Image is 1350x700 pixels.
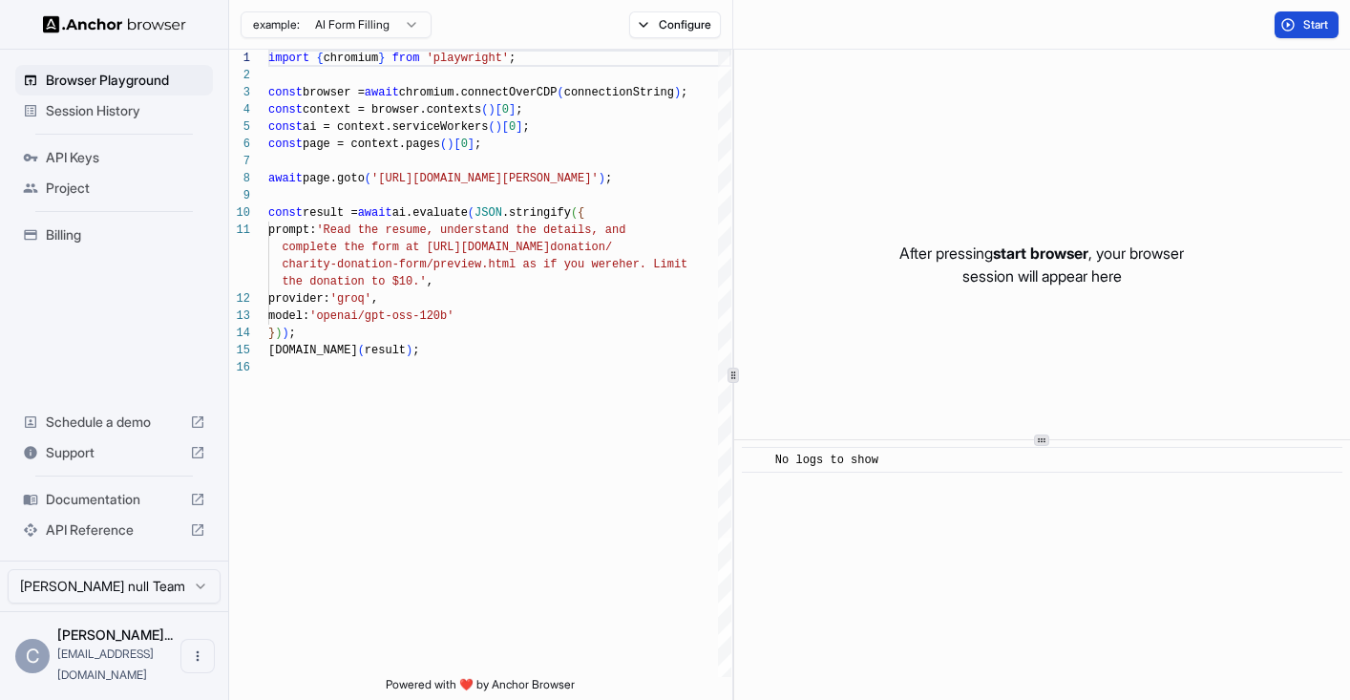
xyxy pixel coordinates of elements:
[282,258,619,271] span: charity-donation-form/preview.html as if you were
[15,95,213,126] div: Session History
[229,204,250,222] div: 10
[468,206,475,220] span: (
[475,138,481,151] span: ;
[229,359,250,376] div: 16
[268,103,303,117] span: const
[229,50,250,67] div: 1
[15,407,213,437] div: Schedule a demo
[681,86,687,99] span: ;
[289,327,296,340] span: ;
[440,138,447,151] span: (
[522,120,529,134] span: ;
[392,52,420,65] span: from
[461,138,468,151] span: 0
[406,344,412,357] span: )
[46,413,182,432] span: Schedule a demo
[481,103,488,117] span: (
[502,120,509,134] span: [
[229,67,250,84] div: 2
[386,677,575,700] span: Powered with ❤️ by Anchor Browser
[324,52,379,65] span: chromium
[229,153,250,170] div: 7
[550,241,612,254] span: donation/
[303,206,358,220] span: result =
[15,173,213,203] div: Project
[509,52,516,65] span: ;
[15,142,213,173] div: API Keys
[488,120,495,134] span: (
[509,103,516,117] span: ]
[358,344,365,357] span: (
[15,639,50,673] div: C
[399,86,558,99] span: chromium.connectOverCDP
[316,223,625,237] span: 'Read the resume, understand the details, and
[371,172,599,185] span: '[URL][DOMAIN_NAME][PERSON_NAME]'
[268,138,303,151] span: const
[229,101,250,118] div: 4
[427,275,433,288] span: ,
[392,206,468,220] span: ai.evaluate
[275,327,282,340] span: )
[509,120,516,134] span: 0
[1303,17,1330,32] span: Start
[15,220,213,250] div: Billing
[268,223,316,237] span: prompt:
[303,172,365,185] span: page.goto
[303,86,365,99] span: browser =
[229,84,250,101] div: 3
[268,206,303,220] span: const
[309,309,454,323] span: 'openai/gpt-oss-120b'
[378,52,385,65] span: }
[496,103,502,117] span: [
[412,344,419,357] span: ;
[751,451,761,470] span: ​
[993,244,1088,263] span: start browser
[43,15,186,33] img: Anchor Logo
[253,17,300,32] span: example:
[268,52,309,65] span: import
[268,120,303,134] span: const
[15,515,213,545] div: API Reference
[488,103,495,117] span: )
[46,71,205,90] span: Browser Playground
[447,138,454,151] span: )
[502,103,509,117] span: 0
[619,258,687,271] span: her. Limit
[899,242,1184,287] p: After pressing , your browser session will appear here
[605,172,612,185] span: ;
[502,206,571,220] span: .stringify
[229,222,250,239] div: 11
[282,241,550,254] span: complete the form at [URL][DOMAIN_NAME]
[1275,11,1339,38] button: Start
[57,647,154,682] span: ctwj88@gmail.com
[468,138,475,151] span: ]
[46,443,182,462] span: Support
[571,206,578,220] span: (
[268,344,358,357] span: [DOMAIN_NAME]
[629,11,722,38] button: Configure
[15,484,213,515] div: Documentation
[229,308,250,325] div: 13
[229,290,250,308] div: 12
[57,626,173,643] span: Charlie Jones null
[46,148,205,167] span: API Keys
[229,342,250,359] div: 15
[496,120,502,134] span: )
[316,52,323,65] span: {
[46,225,205,244] span: Billing
[578,206,584,220] span: {
[282,275,426,288] span: the donation to $10.'
[229,118,250,136] div: 5
[303,138,440,151] span: page = context.pages
[564,86,674,99] span: connectionString
[599,172,605,185] span: )
[303,103,481,117] span: context = browser.contexts
[775,454,878,467] span: No logs to show
[229,170,250,187] div: 8
[371,292,378,306] span: ,
[46,490,182,509] span: Documentation
[268,327,275,340] span: }
[15,437,213,468] div: Support
[268,172,303,185] span: await
[229,136,250,153] div: 6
